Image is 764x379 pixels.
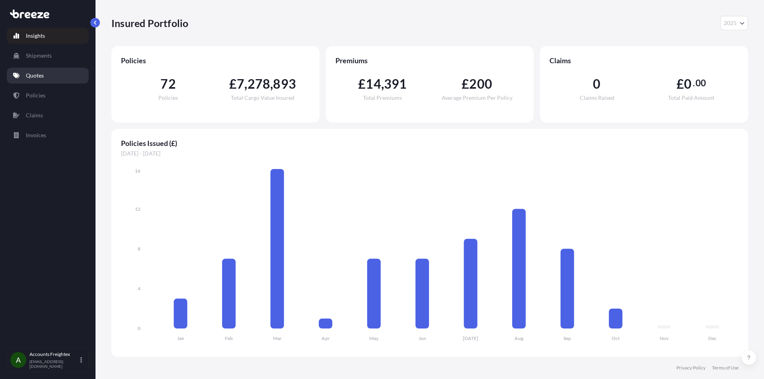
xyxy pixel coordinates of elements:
a: Claims [7,107,89,123]
p: Insights [26,32,45,40]
tspan: 4 [138,286,140,292]
span: £ [676,78,684,90]
span: . [693,80,695,86]
a: Privacy Policy [676,365,706,371]
span: 2025 [724,19,737,27]
a: Invoices [7,127,89,143]
tspan: Feb [225,335,233,341]
p: Quotes [26,72,44,80]
button: Year Selector [720,16,748,30]
p: Insured Portfolio [111,17,188,29]
span: Premiums [335,56,524,65]
tspan: 12 [135,206,140,212]
span: Claims [550,56,739,65]
span: Policies Issued (£) [121,138,739,148]
span: Policies [121,56,310,65]
span: A [16,356,21,364]
span: 0 [593,78,600,90]
a: Shipments [7,48,89,64]
span: 00 [696,80,706,86]
span: 14 [366,78,381,90]
tspan: 16 [135,168,140,174]
p: Invoices [26,131,46,139]
tspan: Jun [419,335,426,341]
p: Policies [26,91,45,99]
a: Terms of Use [712,365,739,371]
span: Total Premiums [363,95,402,101]
span: Total Paid Amount [668,95,714,101]
span: 391 [384,78,407,90]
span: , [381,78,384,90]
p: Shipments [26,52,52,60]
span: Average Premium Per Policy [442,95,513,101]
tspan: Nov [660,335,669,341]
span: Policies [158,95,178,101]
tspan: [DATE] [463,335,478,341]
span: £ [462,78,469,90]
span: 278 [248,78,271,90]
tspan: 8 [138,246,140,252]
tspan: May [369,335,379,341]
span: 0 [684,78,692,90]
p: Claims [26,111,43,119]
span: , [244,78,247,90]
a: Quotes [7,68,89,84]
a: Policies [7,87,89,103]
tspan: Oct [612,335,620,341]
tspan: Apr [322,335,330,341]
span: 7 [237,78,244,90]
p: Accounts Freightex [29,351,79,358]
tspan: Dec [708,335,717,341]
span: [DATE] - [DATE] [121,150,739,157]
span: , [270,78,273,90]
span: 72 [160,78,175,90]
span: Total Cargo Value Insured [231,95,294,101]
tspan: Mar [273,335,282,341]
span: £ [229,78,237,90]
a: Insights [7,28,89,44]
tspan: Jan [177,335,184,341]
tspan: Aug [515,335,524,341]
span: Claims Raised [580,95,614,101]
tspan: Sep [563,335,571,341]
tspan: 0 [138,325,140,331]
p: [EMAIL_ADDRESS][DOMAIN_NAME] [29,359,79,369]
span: 200 [469,78,492,90]
span: £ [358,78,366,90]
span: 893 [273,78,296,90]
